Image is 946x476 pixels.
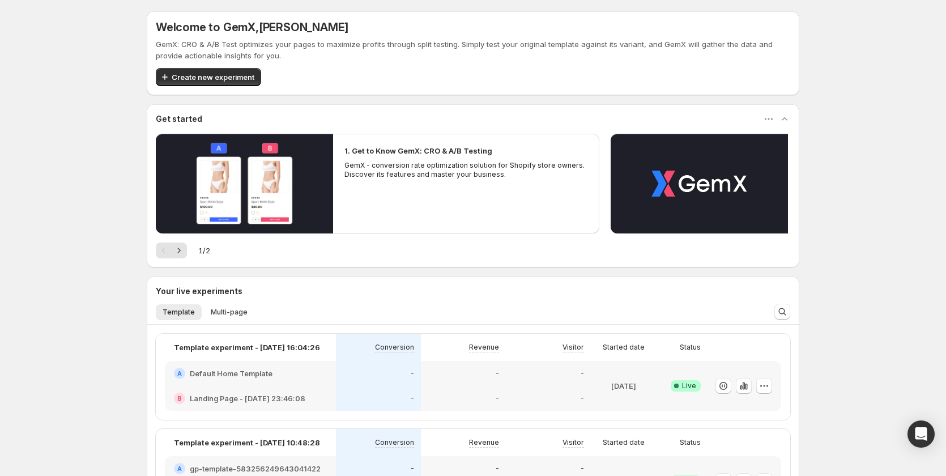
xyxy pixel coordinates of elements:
p: GemX: CRO & A/B Test optimizes your pages to maximize profits through split testing. Simply test ... [156,39,790,61]
p: Status [680,438,701,447]
p: - [496,369,499,378]
p: Visitor [563,343,584,352]
span: 1 / 2 [198,245,210,256]
p: - [411,464,414,473]
span: , [PERSON_NAME] [255,20,348,34]
span: Multi-page [211,308,248,317]
p: Revenue [469,438,499,447]
p: Started date [603,343,645,352]
p: - [581,369,584,378]
div: Open Intercom Messenger [907,420,935,448]
p: Template experiment - [DATE] 16:04:26 [174,342,320,353]
p: GemX - conversion rate optimization solution for Shopify store owners. Discover its features and ... [344,161,588,179]
p: Conversion [375,438,414,447]
h3: Get started [156,113,202,125]
nav: Pagination [156,243,187,258]
p: Visitor [563,438,584,447]
span: Live [682,381,696,390]
h5: Welcome to GemX [156,20,348,34]
p: - [496,464,499,473]
p: [DATE] [611,380,636,392]
button: Next [171,243,187,258]
p: - [581,394,584,403]
h2: gp-template-583256249643041422 [190,463,321,474]
button: Play video [156,134,333,233]
p: - [496,394,499,403]
span: Template [163,308,195,317]
h2: 1. Get to Know GemX: CRO & A/B Testing [344,145,492,156]
h2: A [177,370,182,377]
p: Revenue [469,343,499,352]
button: Create new experiment [156,68,261,86]
button: Play video [611,134,788,233]
p: - [411,369,414,378]
h2: A [177,465,182,472]
p: - [411,394,414,403]
button: Search and filter results [774,304,790,320]
p: Started date [603,438,645,447]
p: Conversion [375,343,414,352]
h2: Landing Page - [DATE] 23:46:08 [190,393,305,404]
h3: Your live experiments [156,286,242,297]
h2: B [177,395,182,402]
h2: Default Home Template [190,368,272,379]
p: Template experiment - [DATE] 10:48:28 [174,437,320,448]
p: Status [680,343,701,352]
p: - [581,464,584,473]
span: Create new experiment [172,71,254,83]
